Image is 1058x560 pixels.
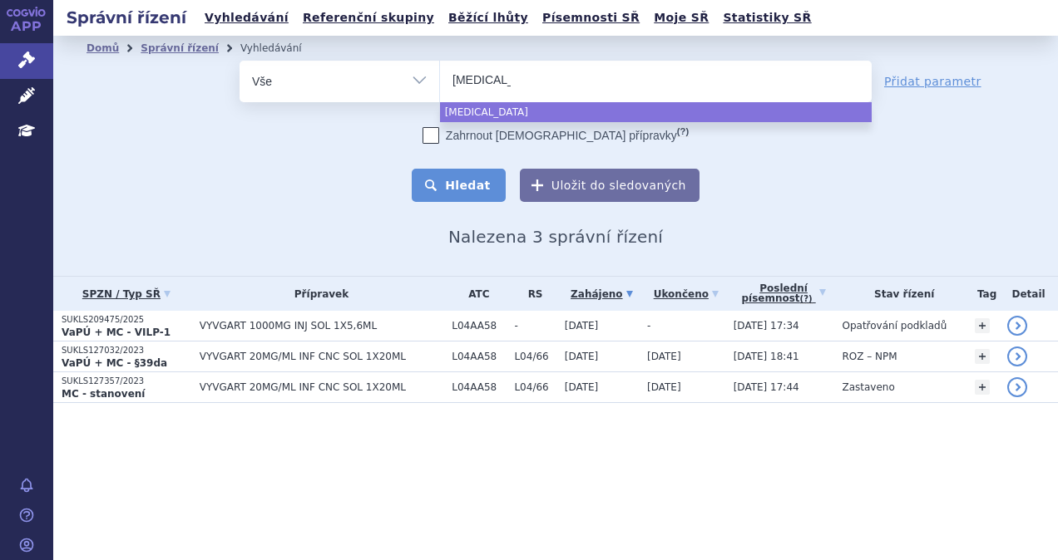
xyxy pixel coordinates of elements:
span: [DATE] 17:44 [734,381,799,393]
span: [DATE] [565,381,599,393]
span: L04AA58 [452,320,506,332]
a: Ukončeno [647,282,725,306]
a: + [975,380,990,395]
th: RS [506,277,556,311]
strong: VaPÚ + MC - §39da [62,357,167,369]
span: L04/66 [514,351,556,362]
li: [MEDICAL_DATA] [440,102,872,122]
p: SUKLS127357/2023 [62,376,191,387]
a: + [975,349,990,364]
a: Běžící lhůty [443,7,533,29]
span: VYVGART 1000MG INJ SOL 1X5,6ML [200,320,443,332]
p: SUKLS209475/2025 [62,314,191,326]
p: SUKLS127032/2023 [62,345,191,356]
a: + [975,318,990,333]
button: Hledat [412,169,506,202]
span: VYVGART 20MG/ML INF CNC SOL 1X20ML [200,351,443,362]
a: Poslednípísemnost(?) [734,277,834,311]
a: Referenční skupiny [298,7,439,29]
th: Detail [999,277,1058,311]
a: SPZN / Typ SŘ [62,282,191,306]
a: Moje SŘ [649,7,714,29]
span: [DATE] 18:41 [734,351,799,362]
abbr: (?) [677,126,689,137]
span: - [514,320,556,332]
span: [DATE] [647,351,681,362]
span: [DATE] [565,351,599,362]
a: Domů [87,42,119,54]
span: Opatřování podkladů [842,320,947,332]
th: Přípravek [191,277,443,311]
th: ATC [443,277,506,311]
strong: MC - stanovení [62,388,145,400]
a: detail [1007,316,1027,336]
label: Zahrnout [DEMOGRAPHIC_DATA] přípravky [423,127,689,144]
a: Zahájeno [565,282,639,306]
a: detail [1007,346,1027,366]
a: Statistiky SŘ [718,7,816,29]
span: [DATE] [565,320,599,332]
span: - [647,320,650,332]
span: ROZ – NPM [842,351,897,362]
span: [DATE] 17:34 [734,320,799,332]
th: Stav řízení [833,277,967,311]
span: Nalezena 3 správní řízení [448,227,663,247]
a: Správní řízení [141,42,219,54]
li: Vyhledávání [240,36,324,61]
span: L04AA58 [452,381,506,393]
a: Vyhledávání [200,7,294,29]
h2: Správní řízení [53,6,200,29]
span: [DATE] [647,381,681,393]
span: L04/66 [514,381,556,393]
button: Uložit do sledovaných [520,169,700,202]
a: Písemnosti SŘ [537,7,645,29]
span: L04AA58 [452,351,506,362]
abbr: (?) [800,294,813,304]
a: detail [1007,377,1027,397]
span: VYVGART 20MG/ML INF CNC SOL 1X20ML [200,381,443,393]
span: Zastaveno [842,381,894,393]
a: Přidat parametr [884,73,981,90]
strong: VaPÚ + MC - VILP-1 [62,327,171,338]
th: Tag [967,277,999,311]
